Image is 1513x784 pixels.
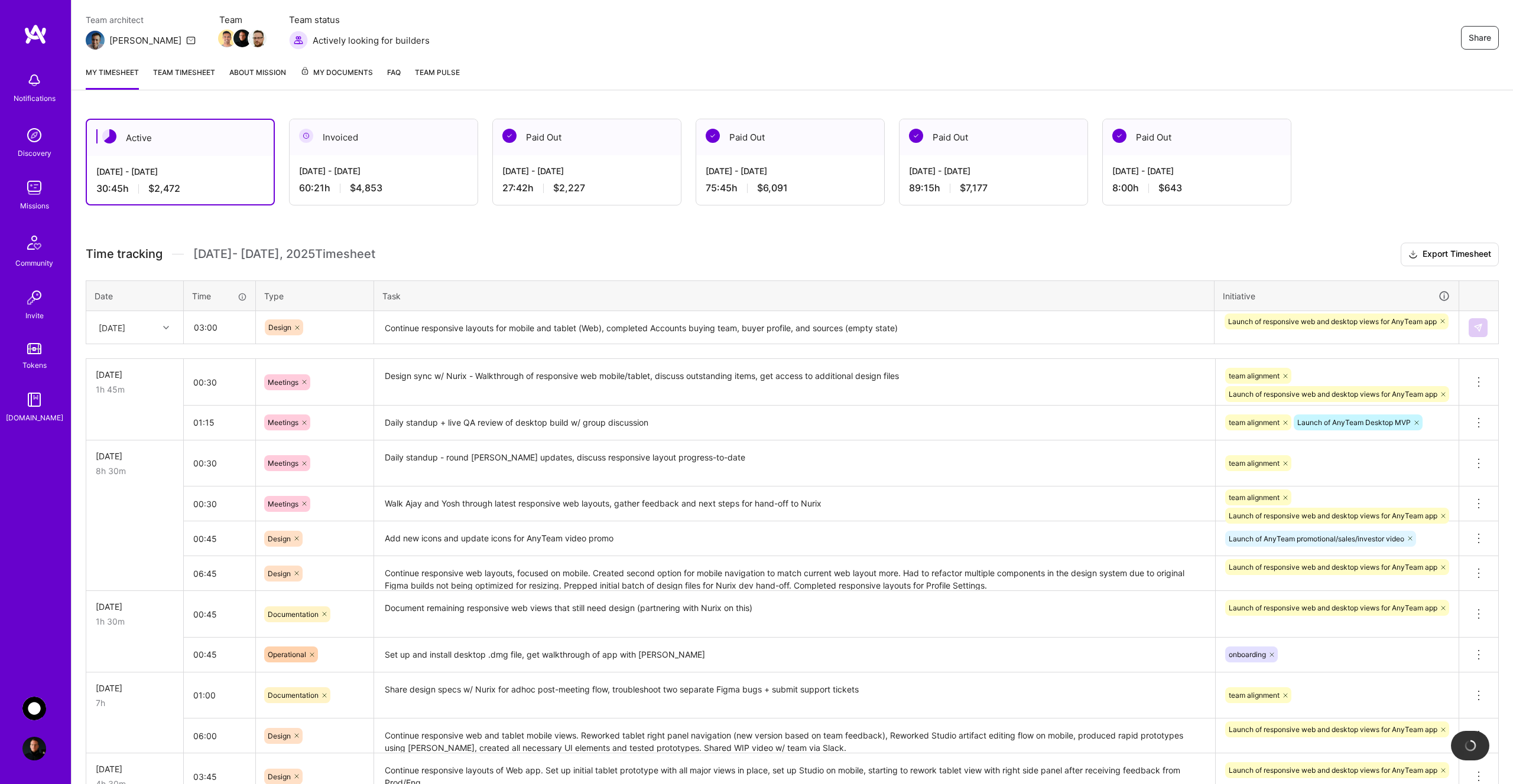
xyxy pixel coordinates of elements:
span: Launch of AnyTeam Desktop MVP [1297,418,1411,427]
div: Active [87,120,274,156]
div: Initiative [1223,289,1450,303]
div: [DATE] - [DATE] [502,165,671,177]
div: Tokens [22,359,47,371]
th: Task [374,280,1215,311]
img: Submit [1473,323,1483,332]
a: Team Member Avatar [250,28,265,48]
img: Invoiced [299,129,313,143]
a: My Documents [300,66,373,90]
textarea: Continue responsive web layouts, focused on mobile. Created second option for mobile navigation t... [375,557,1214,590]
span: $2,227 [553,182,585,194]
span: Launch of responsive web and desktop views for AnyTeam app [1229,603,1437,612]
img: User Avatar [22,737,46,760]
div: Community [15,257,53,269]
span: My Documents [300,66,373,79]
div: [DATE] - [DATE] [299,165,468,177]
th: Type [256,280,374,311]
input: HH:MM [184,680,255,711]
span: Documentation [268,610,319,619]
div: Paid Out [900,119,1087,155]
div: [DATE] [96,682,174,694]
span: team alignment [1229,493,1280,502]
a: Team Pulse [415,66,460,90]
div: [DATE] [96,450,174,462]
input: HH:MM [184,720,255,752]
a: Team Member Avatar [235,28,250,48]
a: My timesheet [86,66,139,90]
div: 27:42 h [502,182,671,194]
span: Meetings [268,499,298,508]
div: Invoiced [290,119,478,155]
div: 1h 45m [96,383,174,396]
img: Team Member Avatar [249,30,267,47]
img: teamwork [22,176,46,200]
span: Operational [268,650,306,659]
img: Paid Out [909,129,923,143]
img: Paid Out [706,129,720,143]
img: Team Member Avatar [233,30,251,47]
th: Date [86,280,184,311]
input: HH:MM [184,488,255,520]
img: tokens [27,343,41,354]
span: Meetings [268,459,298,468]
span: team alignment [1229,418,1280,427]
textarea: Continue responsive layouts for mobile and tablet (Web), completed Accounts buying team, buyer pr... [375,312,1213,344]
span: Launch of responsive web and desktop views for AnyTeam app [1228,317,1437,326]
span: Share [1469,32,1491,44]
span: Design [268,323,291,332]
div: 30:45 h [96,182,264,195]
img: Active [102,129,116,143]
span: onboarding [1229,650,1266,659]
a: User Avatar [20,737,49,760]
div: 7h [96,697,174,709]
input: HH:MM [184,407,255,438]
div: 75:45 h [706,182,875,194]
span: $4,853 [350,182,382,194]
textarea: Add new icons and update icons for AnyTeam video promo [375,522,1214,555]
span: team alignment [1229,371,1280,380]
img: Team Architect [86,31,105,50]
textarea: Continue responsive web and tablet mobile views. Reworked tablet right panel navigation (new vers... [375,720,1214,752]
span: $2,472 [148,182,180,195]
span: Team [219,14,265,26]
div: 8h 30m [96,465,174,477]
div: Paid Out [493,119,681,155]
span: Launch of responsive web and desktop views for AnyTeam app [1229,725,1437,734]
img: bell [22,68,46,92]
span: Design [268,731,291,740]
a: FAQ [387,66,401,90]
input: HH:MM [184,523,255,554]
a: Team Member Avatar [219,28,235,48]
img: logo [24,24,47,45]
img: Paid Out [502,129,517,143]
div: [DATE] - [DATE] [1112,165,1281,177]
img: loading [1465,740,1476,752]
a: About Mission [229,66,286,90]
input: HH:MM [184,367,255,398]
div: Paid Out [696,119,884,155]
div: 60:21 h [299,182,468,194]
img: AnyTeam: Team for AI-Powered Sales Platform [22,697,46,720]
i: icon Download [1408,249,1418,261]
div: Invite [25,309,44,322]
span: Launch of responsive web and desktop views for AnyTeam app [1229,511,1437,520]
span: Team status [289,14,430,26]
span: $6,091 [757,182,788,194]
div: [DATE] [96,600,174,613]
textarea: Share design specs w/ Nurix for adhoc post-meeting flow, troubleshoot two separate Figma bugs + s... [375,674,1214,718]
span: Documentation [268,691,319,700]
img: Invite [22,286,46,309]
div: 1h 30m [96,615,174,628]
div: [DATE] [96,368,174,381]
span: Meetings [268,378,298,387]
div: 8:00 h [1112,182,1281,194]
span: Design [268,569,291,578]
textarea: Walk Ajay and Yosh through latest responsive web layouts, gather feedback and next steps for hand... [375,488,1214,520]
span: $643 [1158,182,1182,194]
img: Actively looking for builders [289,31,308,50]
div: [DATE] - [DATE] [96,165,264,178]
img: Community [20,228,48,257]
i: icon Mail [186,35,196,45]
span: Design [268,772,291,781]
i: icon Chevron [163,325,169,331]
